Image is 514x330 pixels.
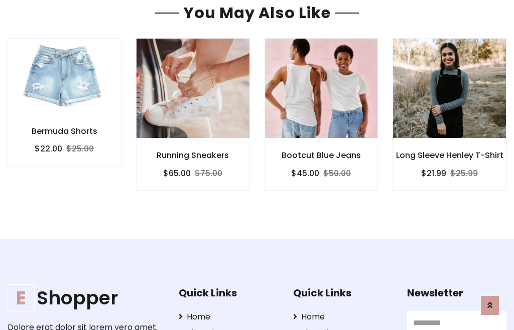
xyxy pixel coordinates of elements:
a: Running Sneakers $65.00$75.00 [136,38,250,190]
del: $25.99 [450,168,478,179]
h6: Running Sneakers [137,150,249,160]
a: Long Sleeve Henley T-Shirt $21.99$25.99 [393,38,506,190]
h6: Bermuda Shorts [8,126,121,136]
span: E [8,284,35,311]
h6: Bootcut Blue Jeans [265,150,378,160]
h5: Newsletter [407,287,506,299]
h6: Long Sleeve Henley T-Shirt [393,150,506,160]
a: Home [179,311,278,323]
a: EShopper [8,287,163,309]
del: $75.00 [195,168,222,179]
a: Bermuda Shorts $22.00$25.00 [8,38,121,166]
a: Bootcut Blue Jeans $45.00$50.00 [265,38,378,190]
h1: Shopper [8,287,163,309]
del: $50.00 [323,168,351,179]
h6: $22.00 [35,144,62,153]
h5: Quick Links [293,287,393,299]
h6: $21.99 [421,169,446,178]
a: Home [293,311,393,323]
h5: Quick Links [179,287,278,299]
span: You May Also Like [179,2,335,24]
del: $25.00 [66,143,94,154]
h6: $45.00 [291,169,319,178]
h6: $65.00 [163,169,191,178]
